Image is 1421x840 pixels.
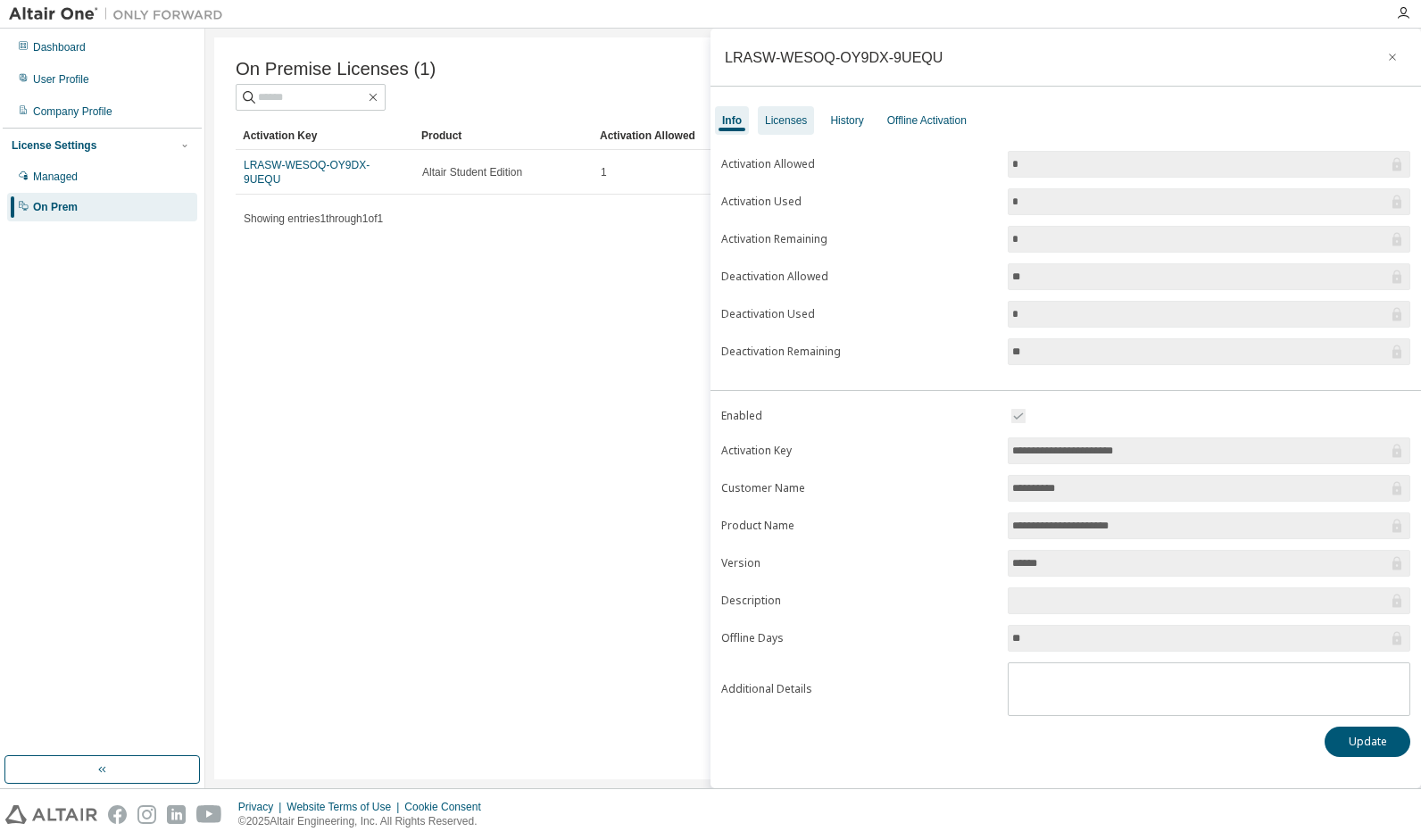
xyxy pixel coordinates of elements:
[721,594,997,608] label: Description
[33,104,112,119] div: Company Profile
[721,444,997,458] label: Activation Key
[244,212,383,225] span: Showing entries 1 through 1 of 1
[287,800,404,814] div: Website Terms of Use
[721,409,997,423] label: Enabled
[5,805,97,824] img: altair_logo.svg
[243,121,407,150] div: Activation Key
[600,121,764,150] div: Activation Allowed
[167,805,186,824] img: linkedin.svg
[765,113,807,128] div: Licenses
[196,805,222,824] img: youtube.svg
[33,72,89,87] div: User Profile
[721,195,997,209] label: Activation Used
[725,50,943,64] div: LRASW-WESOQ-OY9DX-9UEQU
[137,805,156,824] img: instagram.svg
[721,682,997,696] label: Additional Details
[722,113,742,128] div: Info
[238,814,492,829] p: © 2025 Altair Engineering, Inc. All Rights Reserved.
[1325,727,1410,757] button: Update
[721,157,997,171] label: Activation Allowed
[33,170,78,184] div: Managed
[9,5,232,23] img: Altair One
[404,800,491,814] div: Cookie Consent
[238,800,287,814] div: Privacy
[33,200,78,214] div: On Prem
[721,519,997,533] label: Product Name
[601,165,607,179] span: 1
[421,121,586,150] div: Product
[108,805,127,824] img: facebook.svg
[721,270,997,284] label: Deactivation Allowed
[422,165,522,179] span: Altair Student Edition
[721,631,997,645] label: Offline Days
[721,232,997,246] label: Activation Remaining
[721,481,997,495] label: Customer Name
[236,59,436,79] span: On Premise Licenses (1)
[887,113,967,128] div: Offline Activation
[830,113,863,128] div: History
[12,138,96,153] div: License Settings
[33,40,86,54] div: Dashboard
[721,345,997,359] label: Deactivation Remaining
[244,159,370,186] a: LRASW-WESOQ-OY9DX-9UEQU
[721,556,997,570] label: Version
[721,307,997,321] label: Deactivation Used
